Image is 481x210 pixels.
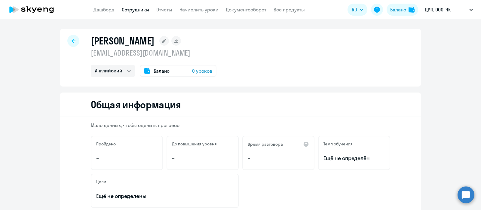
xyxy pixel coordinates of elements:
[192,67,212,75] span: 0 уроков
[352,6,357,13] span: RU
[96,179,106,184] h5: Цели
[156,7,172,13] a: Отчеты
[387,4,418,16] button: Балансbalance
[91,48,216,58] p: [EMAIL_ADDRESS][DOMAIN_NAME]
[409,7,415,13] img: balance
[93,7,115,13] a: Дашборд
[323,141,353,147] h5: Темп обучения
[274,7,305,13] a: Все продукты
[96,154,158,162] p: –
[323,154,385,162] span: Ещё не определён
[172,141,217,147] h5: До повышения уровня
[425,6,451,13] p: ЦИП, ООО, ЧК
[179,7,219,13] a: Начислить уроки
[172,154,233,162] p: –
[248,142,283,147] h5: Время разговора
[390,6,406,13] div: Баланс
[226,7,266,13] a: Документооборот
[122,7,149,13] a: Сотрудники
[154,67,170,75] span: Баланс
[96,192,233,200] p: Ещё не определены
[91,99,181,111] h2: Общая информация
[422,2,476,17] button: ЦИП, ООО, ЧК
[91,122,390,129] p: Мало данных, чтобы оценить прогресс
[91,35,155,47] h1: [PERSON_NAME]
[96,141,116,147] h5: Пройдено
[348,4,367,16] button: RU
[248,154,309,162] p: –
